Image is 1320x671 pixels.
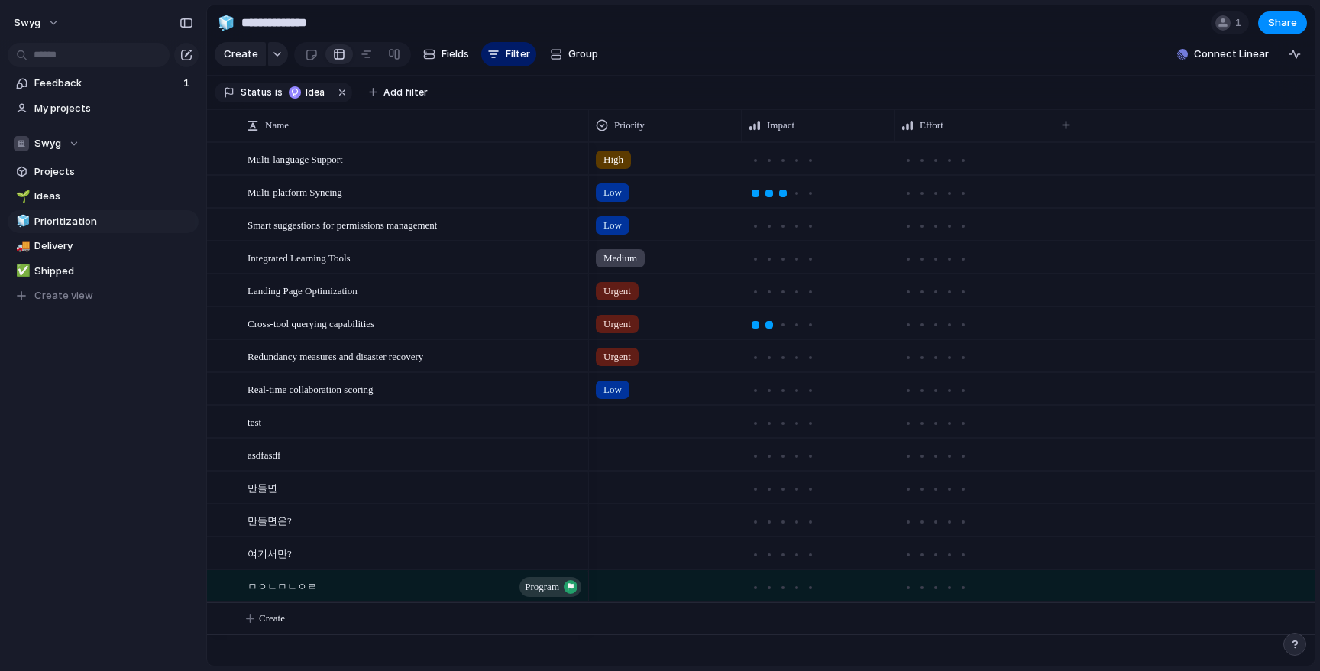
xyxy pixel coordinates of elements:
button: Create view [8,284,199,307]
span: Create [259,611,285,626]
span: Real-time collaboration scoring [247,380,374,397]
span: Name [265,118,289,133]
span: Swyg [34,136,61,151]
button: program [519,577,581,597]
span: swyg [14,15,40,31]
span: Medium [603,251,637,266]
a: 🚚Delivery [8,235,199,258]
span: Shipped [34,264,193,279]
span: Feedback [34,76,179,91]
span: Share [1268,15,1297,31]
a: 🌱Ideas [8,185,199,208]
span: Effort [920,118,943,133]
button: 🧊 [14,214,29,229]
button: Group [542,42,606,66]
span: My projects [34,101,193,116]
span: Integrated Learning Tools [247,248,351,266]
span: Ideas [34,189,193,204]
span: Multi-platform Syncing [247,183,342,200]
div: 🧊 [218,12,235,33]
span: 1 [183,76,192,91]
span: Landing Page Optimization [247,281,357,299]
button: Create [215,42,266,66]
span: High [603,152,623,167]
span: 만들면 [247,478,277,496]
span: Prioritization [34,214,193,229]
span: test [247,413,261,430]
div: 🚚 [16,238,27,255]
span: 1 [1235,15,1246,31]
span: Add filter [383,86,428,99]
a: Projects [8,160,199,183]
button: swyg [7,11,67,35]
button: Connect Linear [1171,43,1275,66]
a: Feedback1 [8,72,199,95]
span: Low [603,185,622,200]
span: asdfasdf [247,446,280,463]
span: Multi-language Support [247,150,343,167]
div: 🧊 [16,212,27,230]
span: Urgent [603,284,631,299]
span: 만들면은? [247,511,292,529]
a: ✅Shipped [8,260,199,283]
button: 🌱 [14,189,29,204]
span: Low [603,382,622,397]
button: Add filter [360,82,437,103]
span: Connect Linear [1194,47,1269,62]
span: Projects [34,164,193,180]
span: Low [603,218,622,233]
a: 🧊Prioritization [8,210,199,233]
span: Impact [767,118,794,133]
button: Idea [284,84,332,101]
button: Filter [481,42,536,66]
button: is [272,84,286,101]
button: Fields [417,42,475,66]
span: Idea [306,86,328,99]
span: is [275,86,283,99]
span: Cross-tool querying capabilities [247,314,374,332]
a: My projects [8,97,199,120]
button: Share [1258,11,1307,34]
span: program [525,576,559,598]
div: ✅ [16,262,27,280]
span: Smart suggestions for permissions management [247,216,437,233]
button: 🧊 [214,11,238,35]
span: Fields [442,47,469,62]
span: Urgent [603,349,631,365]
button: Swyg [8,132,199,155]
span: 여기서만? [247,544,292,562]
span: Priority [614,118,645,133]
button: ✅ [14,264,29,279]
span: Redundancy measures and disaster recovery [247,347,423,365]
span: Create view [34,288,93,303]
span: ㅁㅇㄴㅁㄴㅇㄹ [247,577,317,595]
button: 🚚 [14,238,29,254]
span: Filter [506,47,530,62]
div: 🌱 [16,188,27,206]
span: Create [224,47,258,62]
span: Urgent [603,316,631,332]
span: Status [241,86,272,99]
span: Delivery [34,238,193,254]
span: Group [568,47,598,62]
